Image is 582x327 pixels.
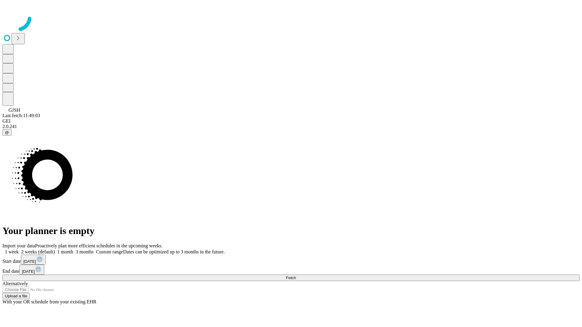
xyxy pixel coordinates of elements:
[2,243,35,248] span: Import your data
[21,255,46,265] button: [DATE]
[286,276,296,280] span: Fetch
[2,129,12,136] button: @
[21,249,55,254] span: 2 weeks (default)
[2,281,28,286] span: Alternatively
[2,113,40,118] span: Last fetch: 11:49:03
[2,299,96,304] span: With your OR schedule from your existing EHR
[19,265,44,275] button: [DATE]
[2,124,580,129] div: 2.0.241
[2,275,580,281] button: Fetch
[8,107,20,113] span: GJSH
[22,269,35,274] span: [DATE]
[23,259,36,264] span: [DATE]
[76,249,94,254] span: 3 months
[2,293,30,299] button: Upload a file
[96,249,123,254] span: Custom range
[5,130,9,135] span: @
[2,265,580,275] div: End date
[35,243,162,248] span: Proactively plan more efficient schedules in the upcoming weeks.
[5,249,19,254] span: 1 week
[123,249,225,254] span: Dates can be optimized up to 3 months in the future.
[2,255,580,265] div: Start date
[2,118,580,124] div: GEI
[57,249,73,254] span: 1 month
[2,225,580,236] h1: Your planner is empty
